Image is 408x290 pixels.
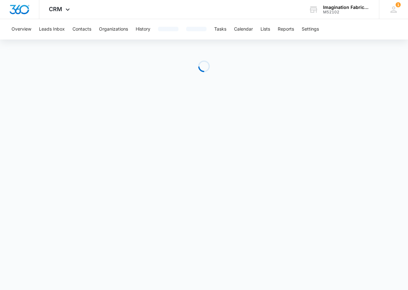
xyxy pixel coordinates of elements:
span: 1 [396,2,401,7]
button: Calendar [234,19,253,40]
span: CRM [49,6,62,12]
button: Tasks [214,19,226,40]
div: account id [323,10,370,14]
button: Organizations [99,19,128,40]
button: Contacts [72,19,91,40]
button: Overview [11,19,31,40]
div: account name [323,5,370,10]
button: Leads Inbox [39,19,65,40]
button: Reports [278,19,294,40]
button: Lists [261,19,270,40]
div: notifications count [396,2,401,7]
button: Settings [302,19,319,40]
button: History [136,19,150,40]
